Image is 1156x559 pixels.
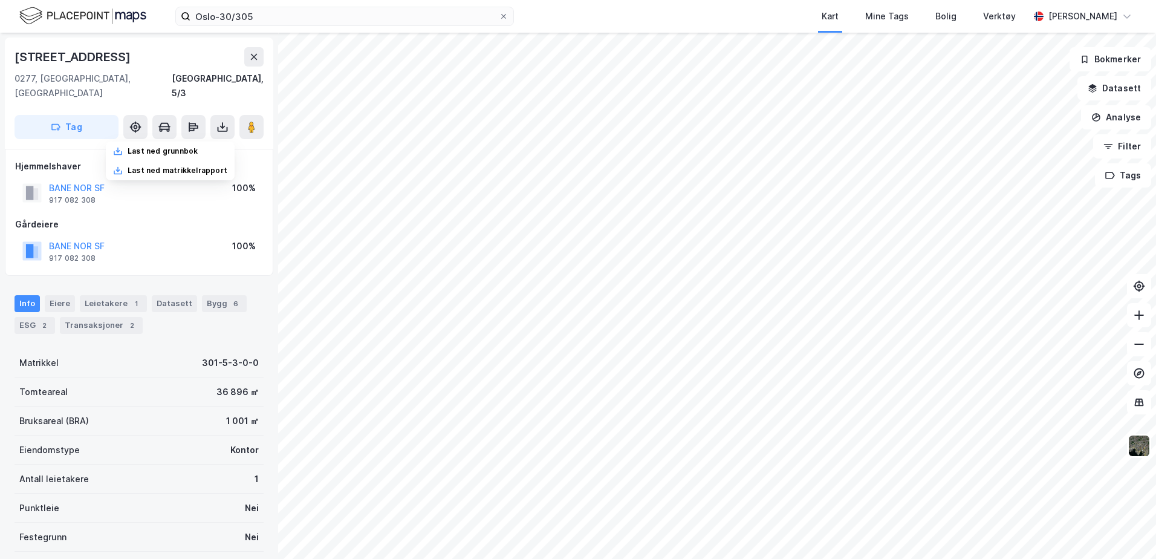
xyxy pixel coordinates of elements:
div: Kontrollprogram for chat [1096,501,1156,559]
div: Last ned matrikkelrapport [128,166,227,175]
input: Søk på adresse, matrikkel, gårdeiere, leietakere eller personer [190,7,499,25]
div: ESG [15,317,55,334]
div: Transaksjoner [60,317,143,334]
div: Tomteareal [19,385,68,399]
div: Nei [245,501,259,515]
button: Filter [1093,134,1151,159]
div: 0277, [GEOGRAPHIC_DATA], [GEOGRAPHIC_DATA] [15,71,172,100]
div: [GEOGRAPHIC_DATA], 5/3 [172,71,264,100]
button: Datasett [1077,76,1151,100]
div: Leietakere [80,295,147,312]
iframe: Chat Widget [1096,501,1156,559]
div: 2 [126,319,138,332]
button: Analyse [1081,105,1151,129]
img: 9k= [1128,434,1151,457]
div: Festegrunn [19,530,67,544]
div: 301-5-3-0-0 [202,356,259,370]
div: 1 [130,298,142,310]
div: Bruksareal (BRA) [19,414,89,428]
div: Matrikkel [19,356,59,370]
div: 1 [255,472,259,486]
div: 917 082 308 [49,195,96,205]
div: Hjemmelshaver [15,159,263,174]
div: Bolig [935,9,956,24]
div: Gårdeiere [15,217,263,232]
div: 2 [38,319,50,332]
div: [PERSON_NAME] [1048,9,1117,24]
div: 1 001 ㎡ [226,414,259,428]
div: Info [15,295,40,312]
div: Datasett [152,295,197,312]
div: Eiere [45,295,75,312]
div: 917 082 308 [49,253,96,263]
div: Bygg [202,295,247,312]
div: Punktleie [19,501,59,515]
div: Kontor [230,443,259,457]
div: Nei [245,530,259,544]
button: Tags [1095,163,1151,188]
div: Antall leietakere [19,472,89,486]
button: Bokmerker [1070,47,1151,71]
div: 100% [232,239,256,253]
div: Verktøy [983,9,1016,24]
div: 100% [232,181,256,195]
button: Tag [15,115,119,139]
div: Kart [822,9,839,24]
div: Mine Tags [865,9,909,24]
div: 36 896 ㎡ [216,385,259,399]
img: logo.f888ab2527a4732fd821a326f86c7f29.svg [19,5,146,27]
div: [STREET_ADDRESS] [15,47,133,67]
div: Last ned grunnbok [128,146,198,156]
div: 6 [230,298,242,310]
div: Eiendomstype [19,443,80,457]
